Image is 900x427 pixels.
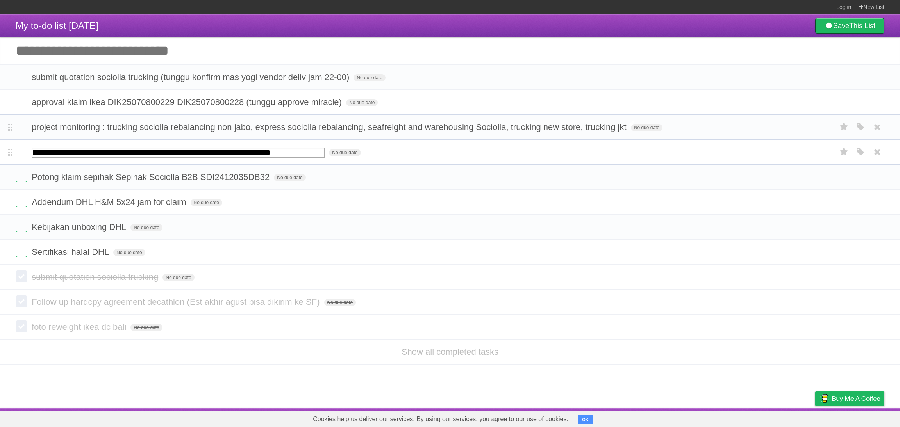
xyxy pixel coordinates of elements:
span: Cookies help us deliver our services. By using our services, you agree to our use of cookies. [305,411,576,427]
label: Star task [837,121,852,133]
span: Potong klaim sepihak Sepihak Sociolla B2B SDI2412035DB32 [32,172,271,182]
span: No due date [329,149,361,156]
label: Done [16,246,27,257]
span: No due date [354,74,385,81]
span: Buy me a coffee [832,392,880,406]
label: Done [16,320,27,332]
a: Show all completed tasks [402,347,498,357]
b: This List [849,22,875,30]
label: Done [16,295,27,307]
span: No due date [274,174,305,181]
a: Terms [779,410,796,425]
label: Star task [837,146,852,158]
a: Privacy [805,410,825,425]
label: Done [16,96,27,107]
label: Done [16,270,27,282]
span: submit quotation sociolla trucking (tunggu konfirm mas yogi vendor deliv jam 22-00) [32,72,351,82]
span: My to-do list [DATE] [16,20,98,31]
span: No due date [130,324,162,331]
label: Done [16,121,27,132]
span: Kebijakan unboxing DHL [32,222,128,232]
a: About [711,410,728,425]
img: Buy me a coffee [819,392,830,405]
span: approval klaim ikea DIK25070800229 DIK25070800228 (tunggu approve miracle) [32,97,344,107]
label: Done [16,196,27,207]
span: project monitoring : trucking sociolla rebalancing non jabo, express sociolla rebalancing, seafre... [32,122,629,132]
label: Done [16,146,27,157]
a: Buy me a coffee [815,391,884,406]
span: No due date [113,249,145,256]
span: No due date [631,124,662,131]
button: OK [578,415,593,424]
a: Suggest a feature [835,410,884,425]
span: submit quotation sociolla trucking [32,272,160,282]
span: Sertifikasi halal DHL [32,247,111,257]
span: No due date [346,99,378,106]
a: Developers [737,410,769,425]
label: Done [16,171,27,182]
span: No due date [324,299,356,306]
span: Follow up hardcpy agreement decathlon (Est akhir agust bisa dikirim ke SF) [32,297,321,307]
span: foto reweight ikea dc bali [32,322,128,332]
span: No due date [130,224,162,231]
label: Done [16,71,27,82]
span: No due date [162,274,194,281]
a: SaveThis List [815,18,884,34]
label: Done [16,221,27,232]
span: No due date [191,199,222,206]
span: Addendum DHL H&M 5x24 jam for claim [32,197,188,207]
